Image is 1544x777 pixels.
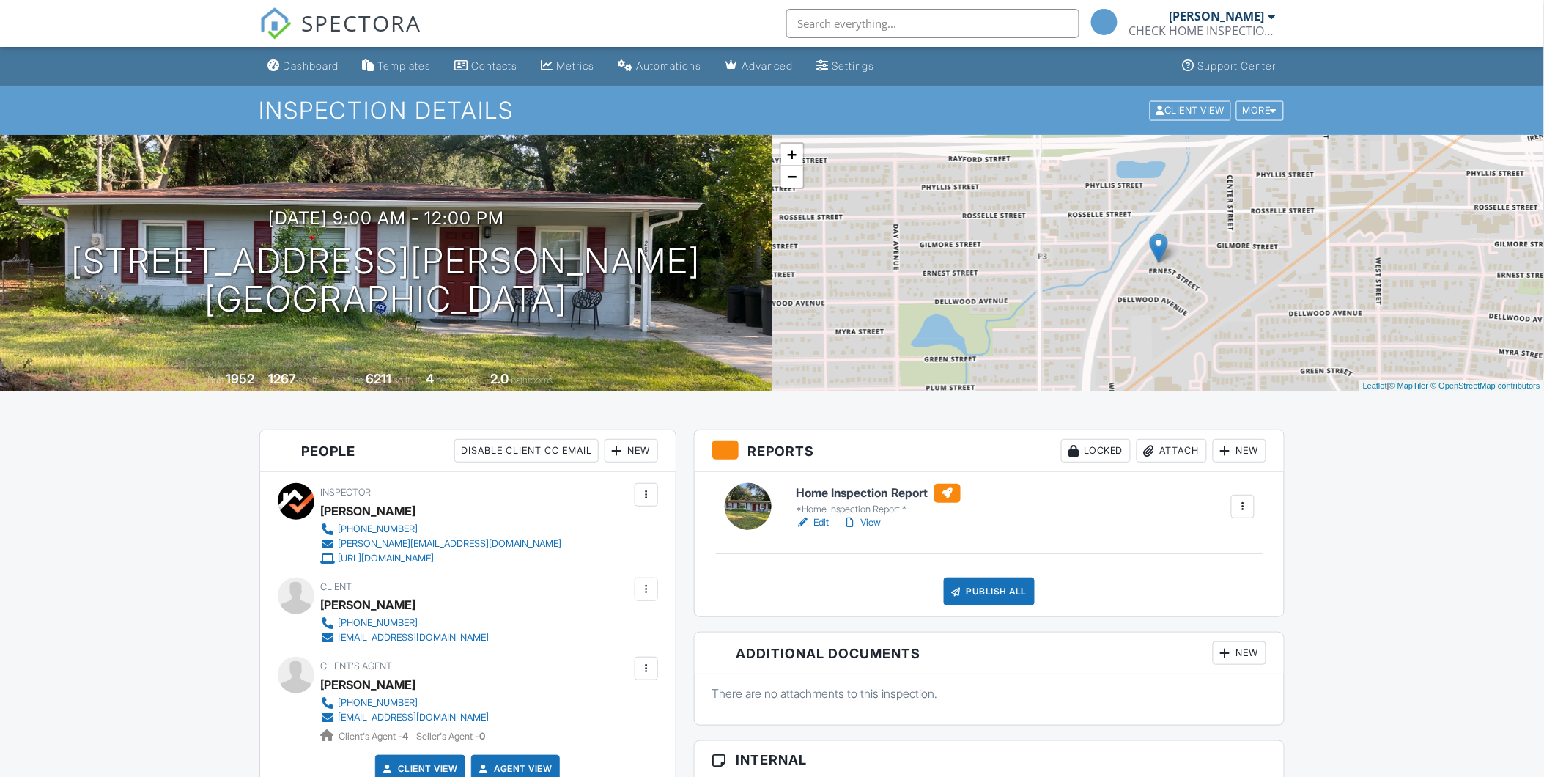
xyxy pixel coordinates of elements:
div: CHECK HOME INSPECTIONS [1129,23,1276,38]
a: [EMAIL_ADDRESS][DOMAIN_NAME] [321,710,490,725]
a: Leaflet [1363,381,1387,390]
a: [EMAIL_ADDRESS][DOMAIN_NAME] [321,630,490,645]
a: [PHONE_NUMBER] [321,696,490,710]
a: Client View [380,762,458,776]
span: Client's Agent - [339,731,411,742]
img: The Best Home Inspection Software - Spectora [259,7,292,40]
div: Attach [1137,439,1207,463]
a: Zoom in [781,144,803,166]
div: Dashboard [284,59,339,72]
input: Search everything... [786,9,1079,38]
div: Metrics [557,59,595,72]
div: Advanced [742,59,794,72]
strong: 0 [480,731,486,742]
a: [PERSON_NAME] [321,674,416,696]
h6: Home Inspection Report [796,484,961,503]
a: © OpenStreetMap contributors [1431,381,1540,390]
div: [PHONE_NUMBER] [339,697,418,709]
h3: [DATE] 9:00 am - 12:00 pm [268,208,504,228]
a: Agent View [476,762,552,776]
div: [URL][DOMAIN_NAME] [339,553,435,564]
div: Client View [1150,100,1231,120]
div: 2.0 [490,371,509,386]
div: 1267 [268,371,296,386]
div: 6211 [366,371,391,386]
a: Templates [357,53,437,80]
a: Zoom out [781,166,803,188]
p: There are no attachments to this inspection. [712,685,1267,701]
div: Contacts [472,59,518,72]
span: sq. ft. [298,375,319,386]
div: [PERSON_NAME] [321,500,416,522]
div: Publish All [944,578,1035,605]
span: sq.ft. [394,375,412,386]
div: | [1359,380,1544,392]
div: [PERSON_NAME] [321,594,416,616]
a: [URL][DOMAIN_NAME] [321,551,562,566]
span: bedrooms [436,375,476,386]
span: bathrooms [511,375,553,386]
span: Client's Agent [321,660,393,671]
a: View [843,515,882,530]
span: Seller's Agent - [417,731,486,742]
a: Edit [796,515,829,530]
div: Settings [832,59,875,72]
span: SPECTORA [302,7,422,38]
div: Automations [637,59,702,72]
a: Settings [811,53,881,80]
span: Lot Size [333,375,363,386]
a: SPECTORA [259,20,422,51]
div: New [1213,641,1266,665]
a: Dashboard [262,53,345,80]
div: New [605,439,658,463]
span: Built [207,375,224,386]
a: Advanced [720,53,799,80]
span: Client [321,581,352,592]
a: Metrics [536,53,601,80]
h3: Reports [695,430,1285,472]
a: © MapTiler [1389,381,1429,390]
div: [EMAIL_ADDRESS][DOMAIN_NAME] [339,712,490,723]
span: Inspector [321,487,372,498]
div: More [1236,100,1284,120]
h3: People [260,430,676,472]
div: [PERSON_NAME][EMAIL_ADDRESS][DOMAIN_NAME] [339,538,562,550]
div: Disable Client CC Email [454,439,599,463]
div: [PERSON_NAME] [1170,9,1265,23]
a: Contacts [449,53,524,80]
a: Support Center [1177,53,1282,80]
a: Home Inspection Report *Home Inspection Report * [796,484,961,516]
div: Locked [1061,439,1131,463]
div: [PHONE_NUMBER] [339,523,418,535]
div: 1952 [226,371,254,386]
div: [EMAIL_ADDRESS][DOMAIN_NAME] [339,632,490,644]
a: Automations (Basic) [613,53,708,80]
a: Client View [1148,104,1235,115]
div: Support Center [1198,59,1277,72]
h1: Inspection Details [259,97,1285,123]
a: [PHONE_NUMBER] [321,522,562,537]
div: New [1213,439,1266,463]
div: *Home Inspection Report * [796,504,961,515]
div: 4 [426,371,434,386]
a: [PHONE_NUMBER] [321,616,490,630]
a: [PERSON_NAME][EMAIL_ADDRESS][DOMAIN_NAME] [321,537,562,551]
h1: [STREET_ADDRESS][PERSON_NAME] [GEOGRAPHIC_DATA] [71,242,701,320]
div: Templates [378,59,432,72]
div: [PHONE_NUMBER] [339,617,418,629]
h3: Additional Documents [695,633,1285,674]
strong: 4 [403,731,409,742]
